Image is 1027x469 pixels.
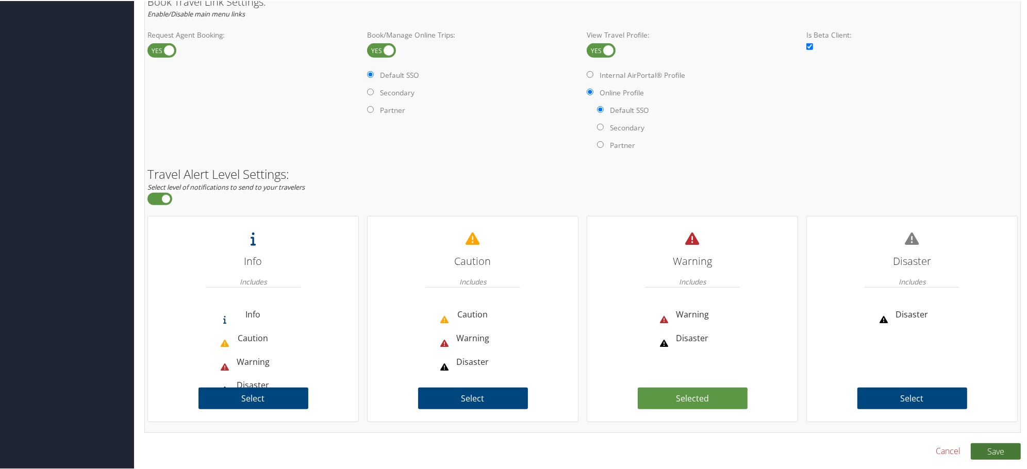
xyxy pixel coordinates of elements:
em: Includes [459,271,486,291]
label: Is Beta Client: [806,29,1018,39]
h3: Caution [425,250,520,271]
em: Includes [679,271,706,291]
label: Secondary [610,122,644,132]
h3: Warning [645,250,740,271]
label: Selected [638,387,748,408]
label: Online Profile [600,87,644,97]
li: Disaster [449,349,496,373]
label: Partner [610,139,635,149]
h3: Disaster [865,250,959,271]
em: Select level of notifications to send to your travelers [147,181,305,191]
a: Cancel [936,444,960,456]
h2: Travel Alert Level Settings: [147,167,1018,179]
li: Warning [669,302,716,326]
li: Disaster [229,373,277,396]
label: Request Agent Booking: [147,29,359,39]
li: Warning [449,326,496,349]
label: Internal AirPortal® Profile [600,69,685,79]
label: Select [198,387,308,408]
h3: Info [206,250,301,271]
button: Save [971,442,1021,459]
label: Select [418,387,528,408]
label: Secondary [380,87,415,97]
label: Partner [380,104,405,114]
label: View Travel Profile: [587,29,798,39]
label: Default SSO [380,69,419,79]
em: Enable/Disable main menu links [147,8,245,18]
li: Caution [229,326,277,349]
em: Includes [899,271,925,291]
li: Disaster [888,302,936,326]
li: Disaster [669,326,716,349]
li: Info [229,302,277,326]
label: Select [857,387,967,408]
li: Warning [229,349,277,373]
em: Includes [240,271,267,291]
label: Default SSO [610,104,649,114]
li: Caution [449,302,496,326]
label: Book/Manage Online Trips: [367,29,578,39]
